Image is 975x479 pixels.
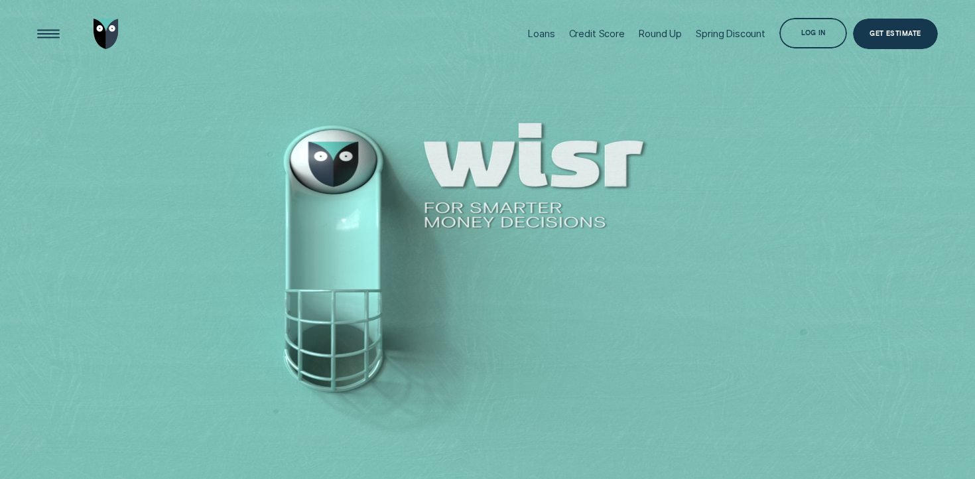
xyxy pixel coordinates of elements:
[33,19,64,49] button: Open Menu
[853,19,938,49] a: Get Estimate
[779,18,847,48] button: Log in
[94,19,119,49] img: Wisr
[639,28,682,39] div: Round Up
[569,28,625,39] div: Credit Score
[696,28,765,39] div: Spring Discount
[528,28,554,39] div: Loans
